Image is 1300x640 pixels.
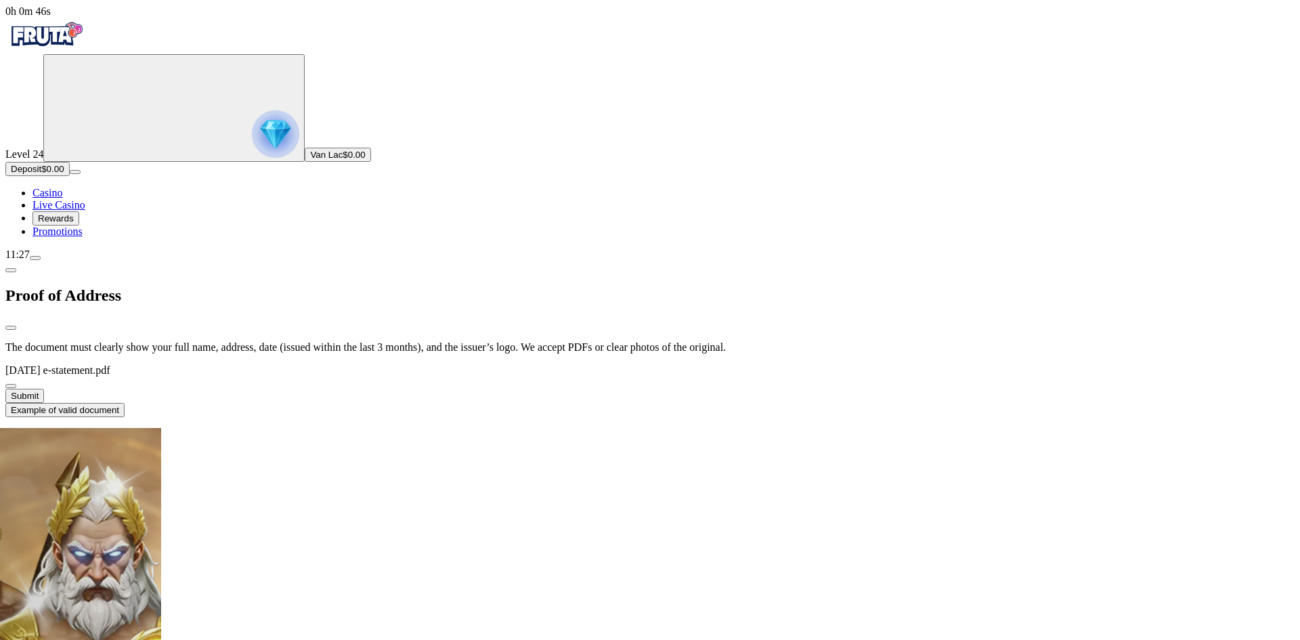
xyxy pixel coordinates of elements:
span: Deposit [11,164,41,174]
img: reward progress [252,110,299,158]
span: Rewards [38,213,74,223]
button: reward iconRewards [32,211,79,226]
a: poker-chip iconLive Casino [32,199,85,211]
span: $0.00 [343,150,365,160]
span: $0.00 [41,164,64,174]
span: Casino [32,187,62,198]
button: close [5,326,16,330]
div: [DATE] e-statement.pdf [5,364,1295,377]
button: Submit [5,389,44,403]
button: Van Lac$0.00 [305,148,370,162]
span: Live Casino [32,199,85,211]
p: The document must clearly show your full name, address, date (issued within the last 3 months), a... [5,341,1295,354]
button: chevron-left icon [5,268,16,272]
img: Fruta [5,18,87,51]
a: Fruta [5,42,87,54]
button: Depositplus icon$0.00 [5,162,70,176]
span: 11:27 [5,249,30,260]
nav: Primary [5,18,1295,238]
h2: Proof of Address [5,286,1295,305]
span: user session time [5,5,51,17]
a: gift-inverted iconPromotions [32,226,83,237]
span: Van Lac [310,150,343,160]
span: Level 24 [5,148,43,160]
button: Remove file [5,384,16,388]
a: diamond iconCasino [32,187,62,198]
button: reward progress [43,54,305,162]
button: menu [70,170,81,174]
button: menu [30,256,41,260]
span: Submit [11,391,39,401]
span: Example of valid document [11,405,119,415]
button: Example of valid document [5,403,125,417]
span: Promotions [32,226,83,237]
